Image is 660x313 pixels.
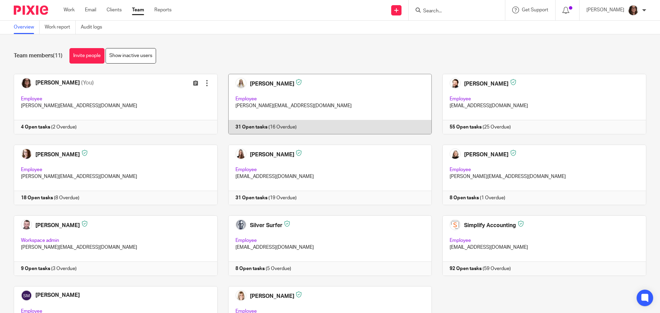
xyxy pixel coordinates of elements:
h1: Team members [14,52,63,59]
a: Email [85,7,96,13]
a: Overview [14,21,40,34]
a: Work report [45,21,76,34]
a: Audit logs [81,21,107,34]
a: Show inactive users [106,48,156,64]
a: Work [64,7,75,13]
img: Pixie [14,5,48,15]
a: Reports [154,7,172,13]
a: Team [132,7,144,13]
input: Search [422,8,484,14]
span: Get Support [522,8,548,12]
a: Clients [107,7,122,13]
p: [PERSON_NAME] [586,7,624,13]
a: Invite people [69,48,104,64]
img: Doria%20-%20Small%20-%20Web%20and%20Social.jpg [628,5,639,16]
span: (11) [53,53,63,58]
